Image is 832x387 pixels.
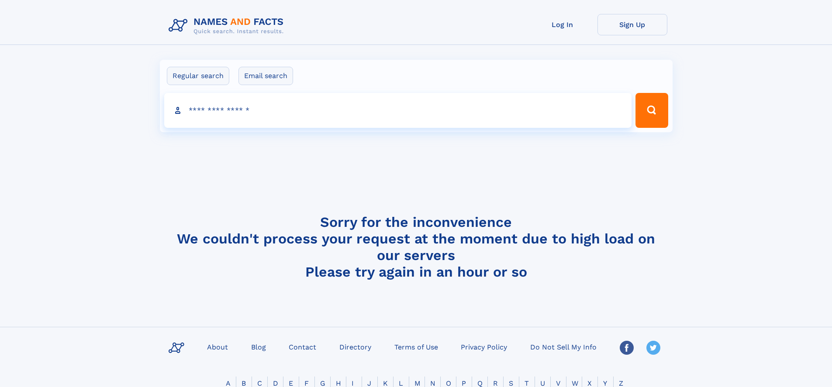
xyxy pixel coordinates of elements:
button: Search Button [635,93,668,128]
label: Regular search [167,67,229,85]
a: About [204,340,231,353]
img: Twitter [646,341,660,355]
a: Sign Up [597,14,667,35]
a: Do Not Sell My Info [527,340,600,353]
input: search input [164,93,632,128]
a: Contact [285,340,320,353]
a: Blog [248,340,269,353]
a: Terms of Use [391,340,442,353]
a: Directory [336,340,375,353]
a: Privacy Policy [457,340,511,353]
img: Logo Names and Facts [165,14,291,38]
img: Facebook [620,341,634,355]
h4: Sorry for the inconvenience We couldn't process your request at the moment due to high load on ou... [165,214,667,280]
a: Log In [528,14,597,35]
label: Email search [238,67,293,85]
